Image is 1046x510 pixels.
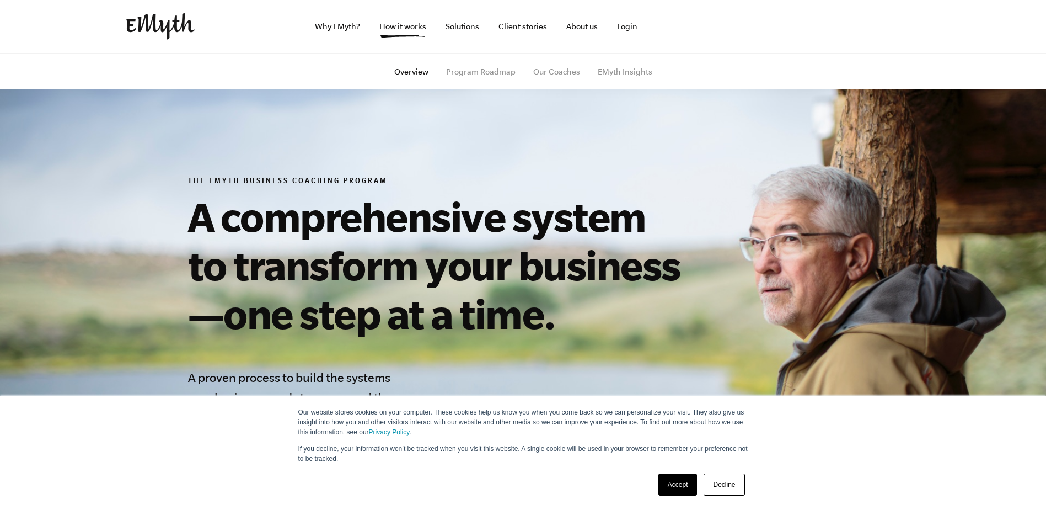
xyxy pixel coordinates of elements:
[598,67,652,76] a: EMyth Insights
[298,444,748,464] p: If you decline, your information won’t be tracked when you visit this website. A single cookie wi...
[298,407,748,437] p: Our website stores cookies on your computer. These cookies help us know you when you come back so...
[126,13,195,40] img: EMyth
[658,474,698,496] a: Accept
[369,428,410,436] a: Privacy Policy
[804,14,920,39] iframe: Embedded CTA
[394,67,428,76] a: Overview
[188,192,691,338] h1: A comprehensive system to transform your business—one step at a time.
[991,457,1046,510] iframe: Chat Widget
[683,14,799,39] iframe: Embedded CTA
[188,177,691,188] h6: The EMyth Business Coaching Program
[446,67,516,76] a: Program Roadmap
[188,368,400,487] h4: A proven process to build the systems your business needs to grow—and the dedicated mentor you ne...
[533,67,580,76] a: Our Coaches
[704,474,744,496] a: Decline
